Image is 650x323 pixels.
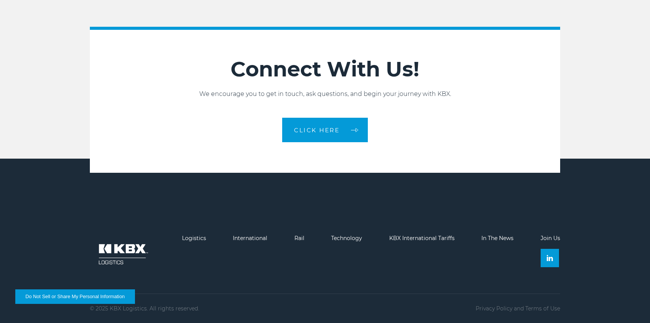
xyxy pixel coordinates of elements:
[294,235,304,242] a: Rail
[233,235,267,242] a: International
[331,235,362,242] a: Technology
[481,235,513,242] a: In The News
[547,255,553,261] img: Linkedin
[525,305,560,312] a: Terms of Use
[476,305,512,312] a: Privacy Policy
[294,127,340,133] span: CLICK HERE
[182,235,206,242] a: Logistics
[541,235,560,242] a: Join Us
[514,305,524,312] span: and
[389,235,455,242] a: KBX International Tariffs
[282,118,368,142] a: CLICK HERE arrow arrow
[90,235,155,273] img: kbx logo
[90,89,560,99] p: We encourage you to get in touch, ask questions, and begin your journey with KBX.
[90,305,199,312] p: © 2025 KBX Logistics. All rights reserved.
[15,289,135,304] button: Do Not Sell or Share My Personal Information
[90,57,560,82] h2: Connect With Us!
